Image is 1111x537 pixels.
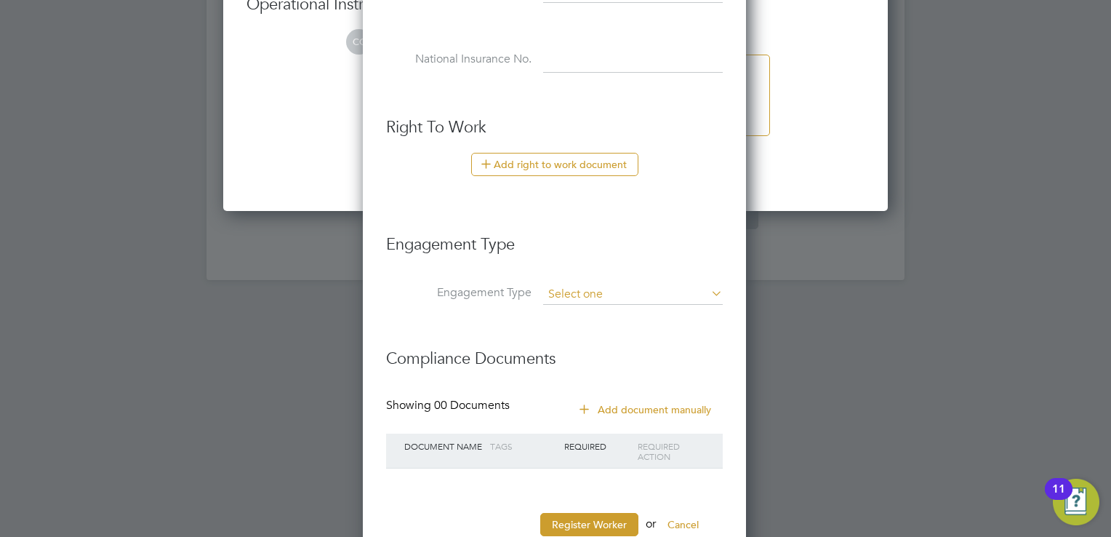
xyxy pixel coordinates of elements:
[386,398,513,413] div: Showing
[386,285,532,301] label: Engagement Type
[540,513,638,536] button: Register Worker
[543,285,723,305] input: Select one
[386,52,532,67] label: National Insurance No.
[386,117,723,138] h3: Right To Work
[561,434,635,458] div: Required
[569,398,723,421] button: Add document manually
[634,434,708,469] div: Required Action
[1052,489,1065,508] div: 11
[656,513,710,536] button: Cancel
[346,29,372,55] span: CC
[386,220,723,255] h3: Engagement Type
[386,334,723,370] h3: Compliance Documents
[434,398,510,413] span: 00 Documents
[471,153,638,176] button: Add right to work document
[401,434,486,458] div: Document Name
[1053,479,1099,525] button: Open Resource Center, 11 new notifications
[486,434,561,458] div: Tags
